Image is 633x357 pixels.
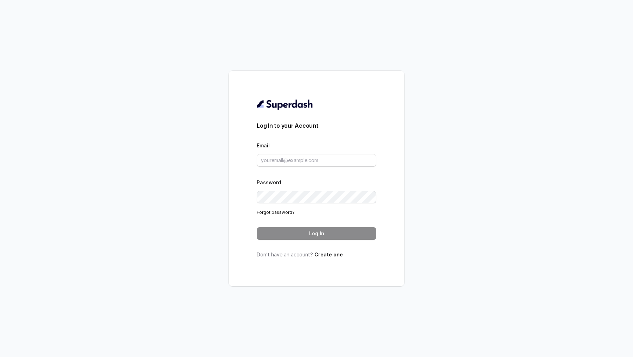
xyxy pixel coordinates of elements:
label: Password [257,179,281,185]
p: Don’t have an account? [257,251,376,258]
input: youremail@example.com [257,154,376,167]
h3: Log In to your Account [257,121,376,130]
label: Email [257,142,270,148]
img: light.svg [257,99,313,110]
a: Forgot password? [257,210,295,215]
button: Log In [257,227,376,240]
a: Create one [314,251,343,257]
